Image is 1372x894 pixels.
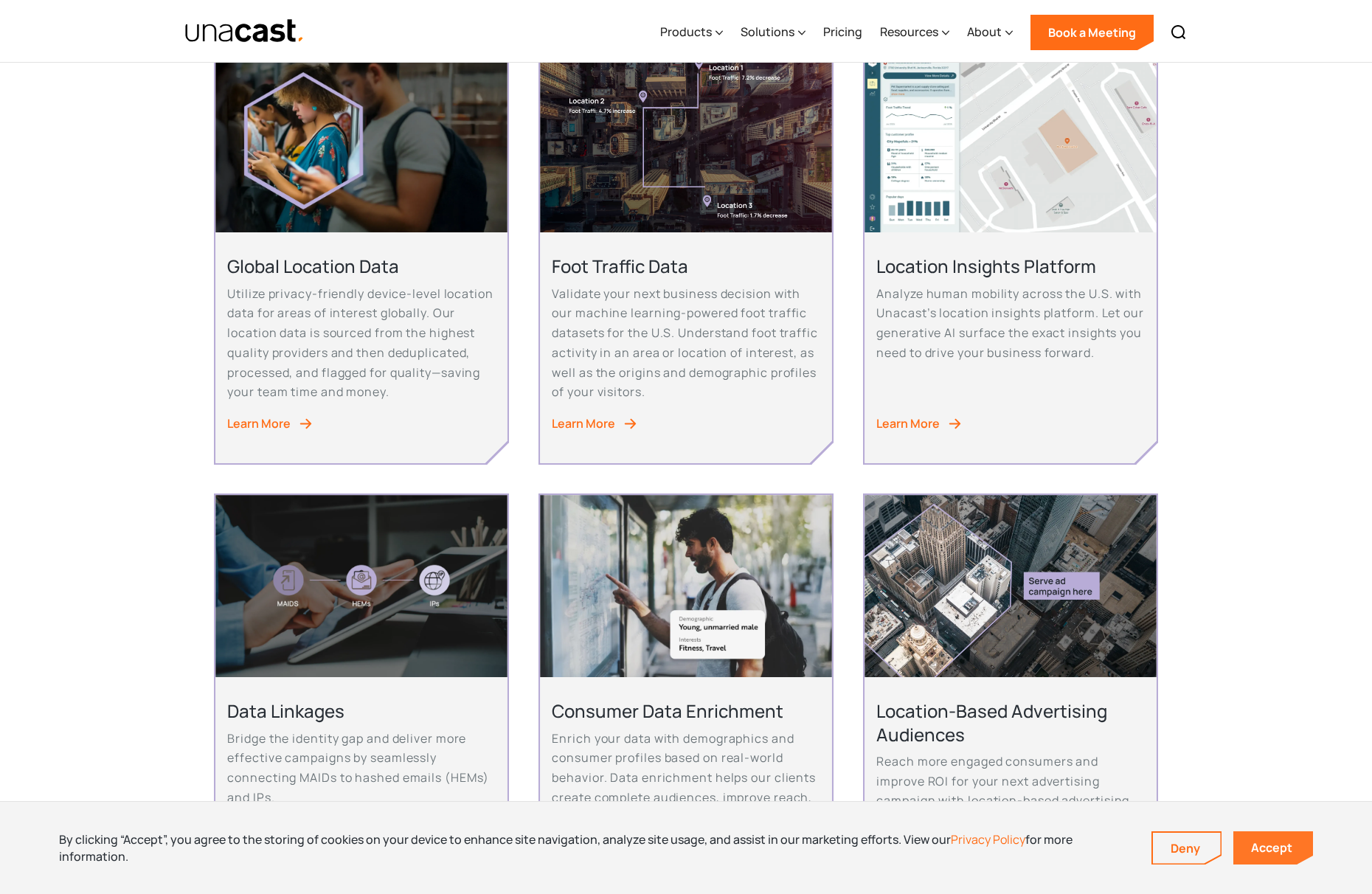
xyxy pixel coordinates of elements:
img: Unacast text logo [184,18,305,44]
p: Bridge the identity gap and deliver more effective campaigns by seamlessly connecting MAIDs to ha... [227,729,495,808]
img: An aerial view of a city block with foot traffic data and location data information [540,50,831,232]
div: About [967,2,1013,63]
p: Reach more engaged consumers and improve ROI for your next advertising campaign with location-bas... [876,752,1144,831]
div: Learn More [552,414,615,434]
h2: Data Linkages [227,699,495,722]
h2: Consumer Data Enrichment [552,699,820,722]
a: Learn More [876,414,1144,434]
p: Validate your next business decision with our machine learning-powered foot traffic datasets for ... [552,284,820,402]
p: Utilize privacy-friendly device-level location data for areas of interest globally. Our location ... [227,284,495,402]
a: Book a Meeting [1030,15,1154,50]
div: Resources [880,23,938,41]
a: Learn More [552,414,820,434]
img: Search icon [1170,24,1188,41]
div: Products [660,2,723,63]
div: Solutions [741,23,794,41]
h2: Location-Based Advertising Audiences [876,699,1144,745]
p: Enrich your data with demographics and consumer profiles based on real-world behavior. Data enric... [552,729,820,828]
h2: Global Location Data [227,254,495,277]
div: Learn More [227,414,291,434]
h2: Location Insights Platform [876,254,1144,277]
img: Aerial View of city streets. Serve ad campaign here outlined [865,495,1156,677]
div: By clicking “Accept”, you agree to the storing of cookies on your device to enhance site navigati... [59,831,1129,864]
a: Pricing [823,2,862,63]
a: Learn More [227,414,495,434]
a: Deny [1153,833,1221,864]
a: Accept [1233,831,1313,864]
h2: Foot Traffic Data [552,254,820,277]
a: Privacy Policy [951,831,1025,848]
div: About [967,23,1002,41]
div: Resources [880,2,949,63]
div: Products [660,23,712,41]
p: Analyze human mobility across the U.S. with Unacast’s location insights platform. Let our generat... [876,284,1144,363]
div: Learn More [876,414,940,434]
a: home [184,18,305,44]
div: Solutions [741,2,805,63]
